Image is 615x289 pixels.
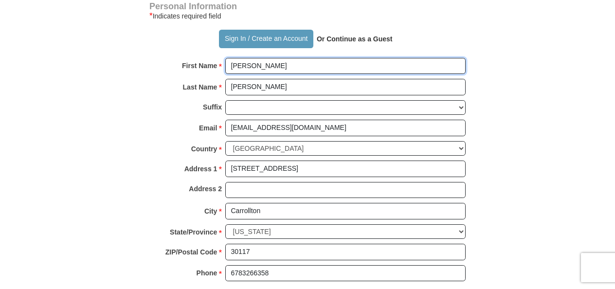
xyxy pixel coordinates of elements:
button: Sign In / Create an Account [219,30,313,48]
strong: Last Name [183,80,217,94]
strong: Phone [197,266,217,280]
strong: Country [191,142,217,156]
strong: Address 1 [184,162,217,176]
strong: State/Province [170,225,217,239]
strong: Suffix [203,100,222,114]
strong: First Name [182,59,217,72]
strong: City [204,204,217,218]
strong: ZIP/Postal Code [165,245,217,259]
h4: Personal Information [149,2,466,10]
strong: Email [199,121,217,135]
strong: Or Continue as a Guest [317,35,393,43]
div: Indicates required field [149,10,466,22]
strong: Address 2 [189,182,222,196]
